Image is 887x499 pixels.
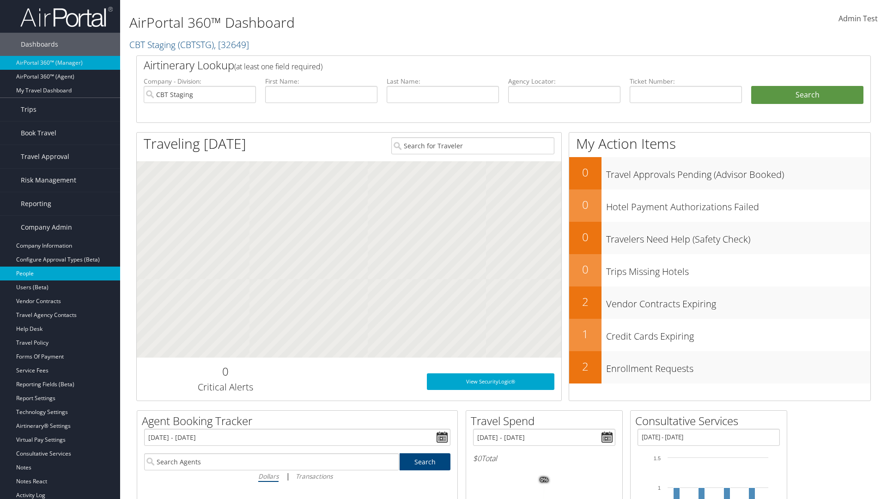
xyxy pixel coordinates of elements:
a: 0Travelers Need Help (Safety Check) [569,222,870,254]
a: 2Vendor Contracts Expiring [569,286,870,319]
span: $0 [473,453,481,463]
h3: Travelers Need Help (Safety Check) [606,228,870,246]
label: Agency Locator: [508,77,620,86]
span: Reporting [21,192,51,215]
tspan: 1 [658,485,661,491]
span: Risk Management [21,169,76,192]
span: Company Admin [21,216,72,239]
a: CBT Staging [129,38,249,51]
span: Book Travel [21,122,56,145]
span: Dashboards [21,33,58,56]
h3: Enrollment Requests [606,358,870,375]
tspan: 1.5 [654,456,661,461]
span: (at least one field required) [234,61,322,72]
h3: Travel Approvals Pending (Advisor Booked) [606,164,870,181]
span: Trips [21,98,36,121]
h1: Traveling [DATE] [144,134,246,153]
span: Travel Approval [21,145,69,168]
input: Search for Traveler [391,137,554,154]
label: Last Name: [387,77,499,86]
a: Search [400,453,451,470]
h3: Hotel Payment Authorizations Failed [606,196,870,213]
a: View SecurityLogic® [427,373,554,390]
label: Ticket Number: [630,77,742,86]
h2: Consultative Services [635,413,787,429]
a: Admin Test [838,5,878,33]
label: Company - Division: [144,77,256,86]
h2: Travel Spend [471,413,622,429]
span: , [ 32649 ] [214,38,249,51]
a: 2Enrollment Requests [569,351,870,383]
h3: Critical Alerts [144,381,307,394]
h2: 1 [569,326,601,342]
label: First Name: [265,77,377,86]
h3: Vendor Contracts Expiring [606,293,870,310]
button: Search [751,86,863,104]
h2: 0 [569,164,601,180]
h2: Airtinerary Lookup [144,57,802,73]
a: 0Hotel Payment Authorizations Failed [569,189,870,222]
i: Transactions [296,472,333,481]
h1: AirPortal 360™ Dashboard [129,13,628,32]
h2: 2 [569,359,601,374]
a: 1Credit Cards Expiring [569,319,870,351]
img: airportal-logo.png [20,6,113,28]
span: ( CBTSTG ) [178,38,214,51]
span: Admin Test [838,13,878,24]
tspan: 0% [541,477,548,483]
h2: 0 [144,364,307,379]
h2: Agent Booking Tracker [142,413,457,429]
h2: 2 [569,294,601,310]
i: Dollars [258,472,279,481]
h3: Trips Missing Hotels [606,261,870,278]
h3: Credit Cards Expiring [606,325,870,343]
h2: 0 [569,229,601,245]
h2: 0 [569,197,601,213]
h1: My Action Items [569,134,870,153]
h2: 0 [569,262,601,277]
div: | [144,470,450,482]
input: Search Agents [144,453,399,470]
a: 0Trips Missing Hotels [569,254,870,286]
a: 0Travel Approvals Pending (Advisor Booked) [569,157,870,189]
h6: Total [473,453,615,463]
